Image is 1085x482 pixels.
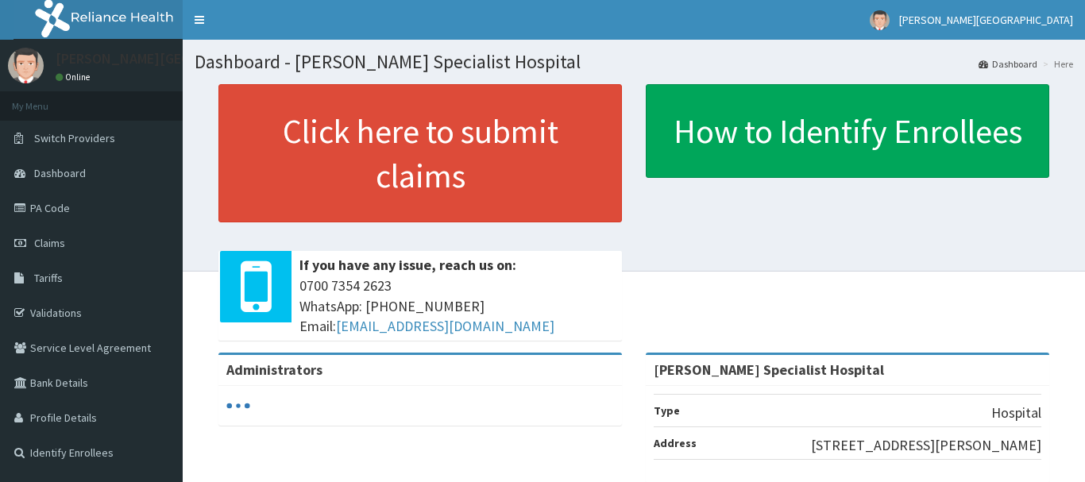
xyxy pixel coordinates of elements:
b: If you have any issue, reach us on: [299,256,516,274]
b: Type [654,403,680,418]
p: [PERSON_NAME][GEOGRAPHIC_DATA] [56,52,291,66]
a: [EMAIL_ADDRESS][DOMAIN_NAME] [336,317,554,335]
img: User Image [870,10,890,30]
li: Here [1039,57,1073,71]
p: [STREET_ADDRESS][PERSON_NAME] [811,435,1041,456]
p: Hospital [991,403,1041,423]
svg: audio-loading [226,394,250,418]
img: User Image [8,48,44,83]
span: 0700 7354 2623 WhatsApp: [PHONE_NUMBER] Email: [299,276,614,337]
span: Claims [34,236,65,250]
b: Address [654,436,697,450]
b: Administrators [226,361,322,379]
span: [PERSON_NAME][GEOGRAPHIC_DATA] [899,13,1073,27]
span: Dashboard [34,166,86,180]
a: Online [56,71,94,83]
a: Click here to submit claims [218,84,622,222]
a: Dashboard [979,57,1037,71]
span: Switch Providers [34,131,115,145]
span: Tariffs [34,271,63,285]
a: How to Identify Enrollees [646,84,1049,178]
strong: [PERSON_NAME] Specialist Hospital [654,361,884,379]
h1: Dashboard - [PERSON_NAME] Specialist Hospital [195,52,1073,72]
